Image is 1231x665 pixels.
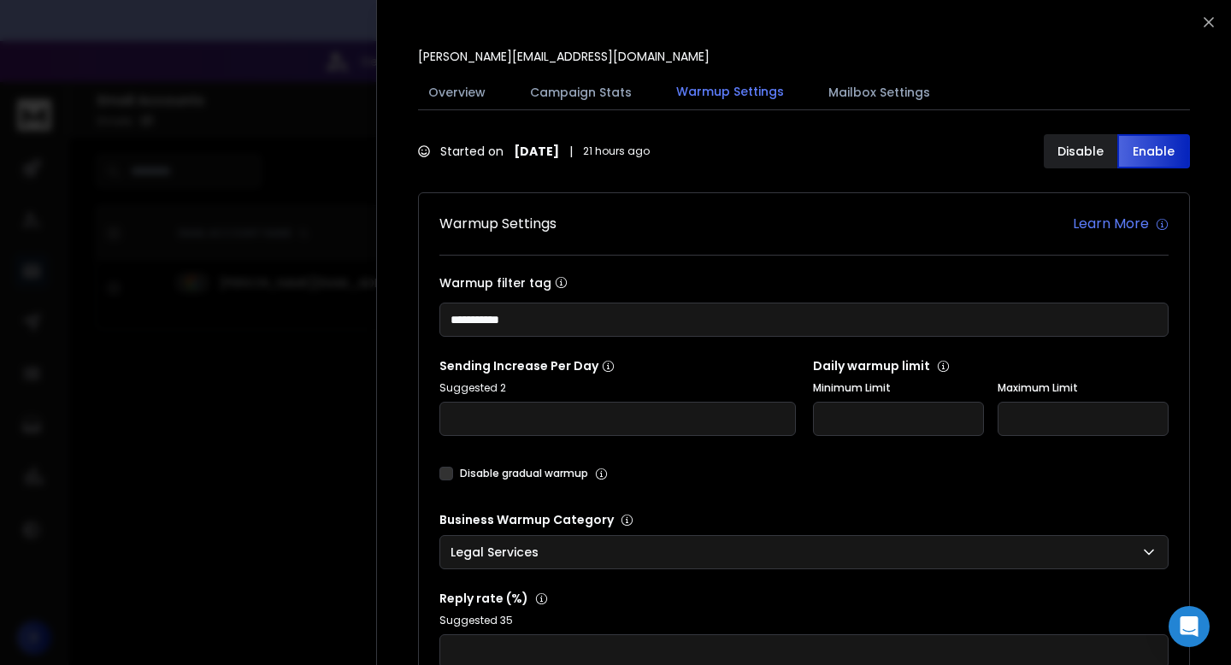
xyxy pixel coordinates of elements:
[1073,214,1169,234] a: Learn More
[813,381,984,395] label: Minimum Limit
[583,144,650,158] span: 21 hours ago
[998,381,1169,395] label: Maximum Limit
[1044,134,1117,168] button: Disable
[439,590,1169,607] p: Reply rate (%)
[813,357,1169,374] p: Daily warmup limit
[418,74,496,111] button: Overview
[520,74,642,111] button: Campaign Stats
[418,48,710,65] p: [PERSON_NAME][EMAIL_ADDRESS][DOMAIN_NAME]
[451,544,545,561] p: Legal Services
[439,214,557,234] h1: Warmup Settings
[1044,134,1190,168] button: DisableEnable
[418,143,650,160] div: Started on
[514,143,559,160] strong: [DATE]
[439,381,796,395] p: Suggested 2
[439,276,1169,289] label: Warmup filter tag
[439,614,1169,627] p: Suggested 35
[439,511,1169,528] p: Business Warmup Category
[460,467,588,480] label: Disable gradual warmup
[569,143,573,160] span: |
[1169,606,1210,647] div: Open Intercom Messenger
[666,73,794,112] button: Warmup Settings
[1117,134,1191,168] button: Enable
[439,357,796,374] p: Sending Increase Per Day
[818,74,940,111] button: Mailbox Settings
